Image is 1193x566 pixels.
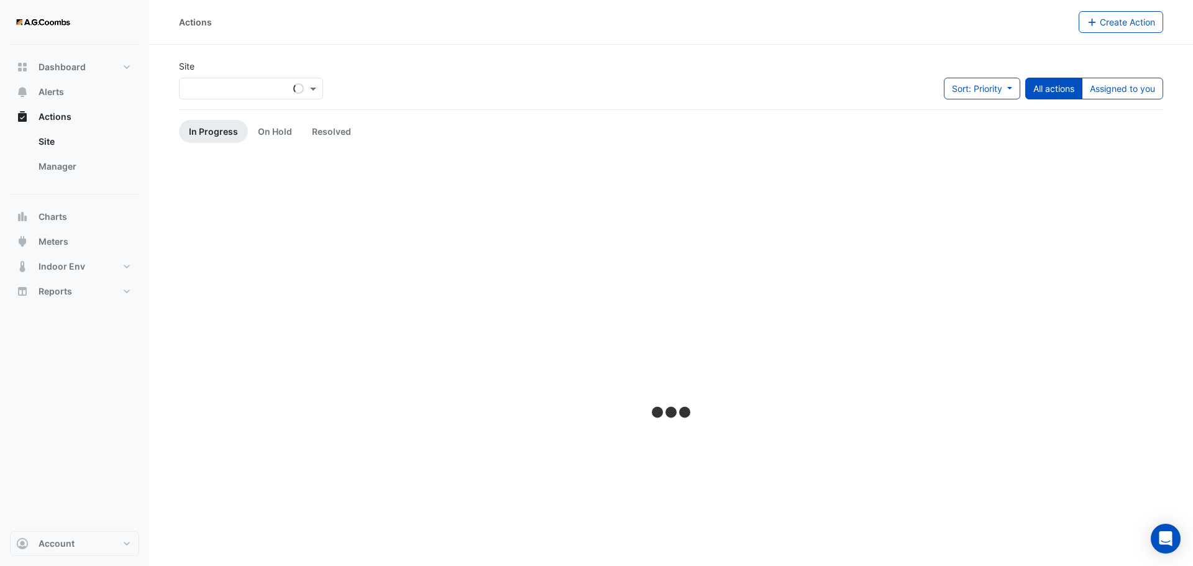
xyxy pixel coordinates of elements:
[29,154,139,179] a: Manager
[10,204,139,229] button: Charts
[10,531,139,556] button: Account
[16,111,29,123] app-icon: Actions
[1100,17,1155,27] span: Create Action
[39,537,75,550] span: Account
[1151,524,1181,554] div: Open Intercom Messenger
[39,285,72,298] span: Reports
[10,129,139,184] div: Actions
[39,211,67,223] span: Charts
[16,260,29,273] app-icon: Indoor Env
[29,129,139,154] a: Site
[1082,78,1163,99] button: Assigned to you
[39,235,68,248] span: Meters
[39,61,86,73] span: Dashboard
[10,80,139,104] button: Alerts
[944,78,1020,99] button: Sort: Priority
[179,120,248,143] a: In Progress
[39,86,64,98] span: Alerts
[15,10,71,35] img: Company Logo
[10,104,139,129] button: Actions
[16,61,29,73] app-icon: Dashboard
[10,279,139,304] button: Reports
[16,235,29,248] app-icon: Meters
[39,111,71,123] span: Actions
[10,254,139,279] button: Indoor Env
[248,120,302,143] a: On Hold
[16,285,29,298] app-icon: Reports
[16,211,29,223] app-icon: Charts
[179,60,194,73] label: Site
[952,83,1002,94] span: Sort: Priority
[179,16,212,29] div: Actions
[10,55,139,80] button: Dashboard
[10,229,139,254] button: Meters
[39,260,85,273] span: Indoor Env
[302,120,361,143] a: Resolved
[1025,78,1082,99] button: All actions
[1079,11,1164,33] button: Create Action
[16,86,29,98] app-icon: Alerts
